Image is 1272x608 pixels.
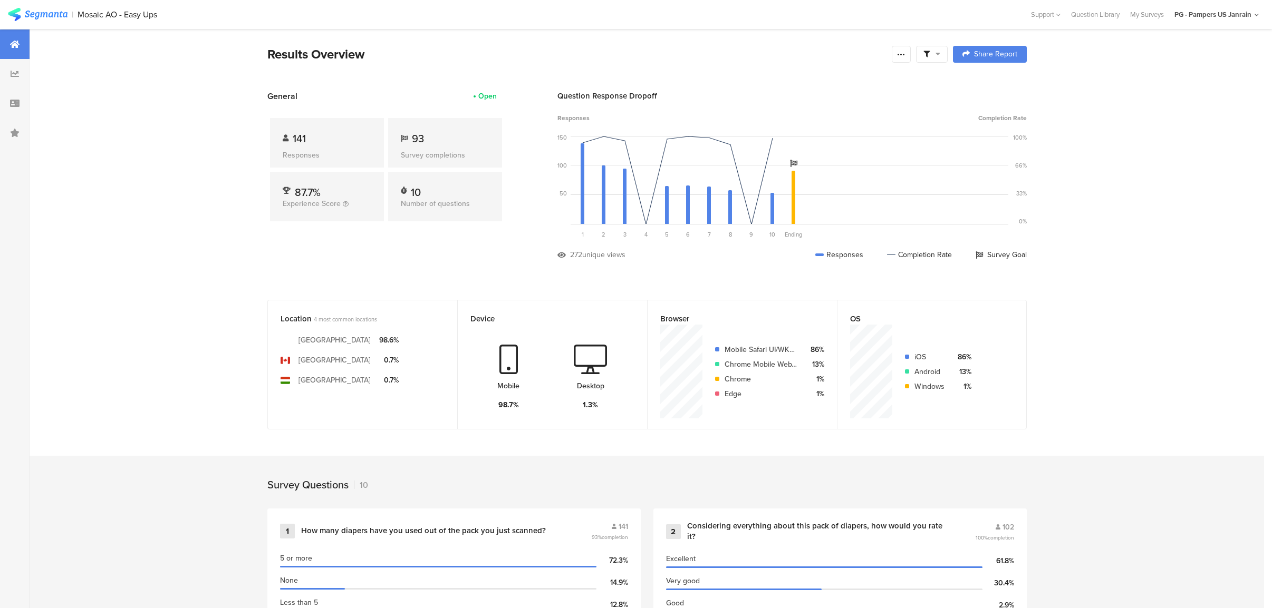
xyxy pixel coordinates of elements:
div: 1% [806,388,824,399]
div: 14.9% [596,577,628,588]
div: Ending [783,230,804,239]
div: Considering everything about this pack of diapers, how would you rate it? [687,521,950,542]
div: Open [478,91,497,102]
div: Chrome Mobile WebView [725,359,797,370]
div: Location [281,313,427,325]
div: unique views [582,249,625,260]
span: 100% [976,534,1014,542]
div: 86% [953,351,971,362]
div: Question Response Dropoff [557,90,1027,102]
span: 5 [665,230,669,239]
span: 10 [769,230,775,239]
div: Chrome [725,374,797,385]
div: 30.4% [982,577,1014,589]
span: 93 [412,131,424,146]
span: 102 [1003,522,1014,533]
div: Android [914,366,945,377]
div: Survey completions [401,150,489,161]
div: 1% [806,374,824,385]
span: 8 [729,230,732,239]
div: Edge [725,388,797,399]
div: 1% [953,381,971,392]
span: Share Report [974,51,1017,58]
span: Excellent [666,553,696,564]
div: iOS [914,351,945,362]
div: Desktop [577,380,604,391]
div: 272 [570,249,582,260]
div: Mobile Safari UI/WKWebView [725,344,797,355]
span: 9 [749,230,753,239]
div: 100% [1013,133,1027,142]
div: 10 [354,479,368,491]
div: 1.3% [583,399,598,410]
div: [GEOGRAPHIC_DATA] [298,375,371,386]
div: Survey Questions [267,477,349,493]
span: 6 [686,230,690,239]
span: 2 [602,230,605,239]
span: Number of questions [401,198,470,209]
span: 4 [644,230,648,239]
a: Question Library [1066,9,1125,19]
div: Mosaic AO - Easy Ups [78,9,157,19]
span: 93% [592,533,628,541]
div: 100 [557,161,567,170]
div: 2 [666,524,681,539]
div: 33% [1016,189,1027,198]
span: General [267,90,297,102]
span: 141 [619,521,628,532]
div: How many diapers have you used out of the pack you just scanned? [301,526,546,536]
span: 7 [708,230,711,239]
span: 87.7% [295,184,321,200]
div: Completion Rate [887,249,952,260]
div: 0.7% [379,375,399,386]
div: 50 [560,189,567,198]
div: [GEOGRAPHIC_DATA] [298,335,371,346]
div: 72.3% [596,555,628,566]
span: 1 [582,230,584,239]
span: 141 [293,131,306,146]
div: 61.8% [982,555,1014,566]
span: 5 or more [280,553,312,564]
div: 66% [1015,161,1027,170]
span: Completion Rate [978,113,1027,123]
span: Experience Score [283,198,341,209]
div: 13% [953,366,971,377]
span: 4 most common locations [314,315,377,323]
div: PG - Pampers US Janrain [1174,9,1251,19]
div: | [72,8,73,21]
span: 3 [623,230,627,239]
div: Survey Goal [976,249,1027,260]
div: 10 [411,184,421,195]
div: [GEOGRAPHIC_DATA] [298,355,371,366]
div: 86% [806,344,824,355]
span: completion [988,534,1014,542]
div: Support [1031,6,1061,23]
div: 150 [557,133,567,142]
div: Windows [914,381,945,392]
div: OS [850,313,996,325]
div: 0.7% [379,355,399,366]
span: Very good [666,575,700,586]
a: My Surveys [1125,9,1169,19]
img: segmanta logo [8,8,68,21]
div: Mobile [497,380,519,391]
div: 98.6% [379,335,399,346]
span: Responses [557,113,590,123]
span: Less than 5 [280,597,318,608]
div: Responses [283,150,371,161]
div: Browser [660,313,807,325]
div: Responses [815,249,863,260]
span: completion [602,533,628,541]
span: None [280,575,298,586]
div: Results Overview [267,45,886,64]
div: 13% [806,359,824,370]
div: 98.7% [498,399,519,410]
i: Survey Goal [790,160,797,167]
div: 0% [1019,217,1027,225]
div: 1 [280,524,295,538]
div: Device [470,313,617,325]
